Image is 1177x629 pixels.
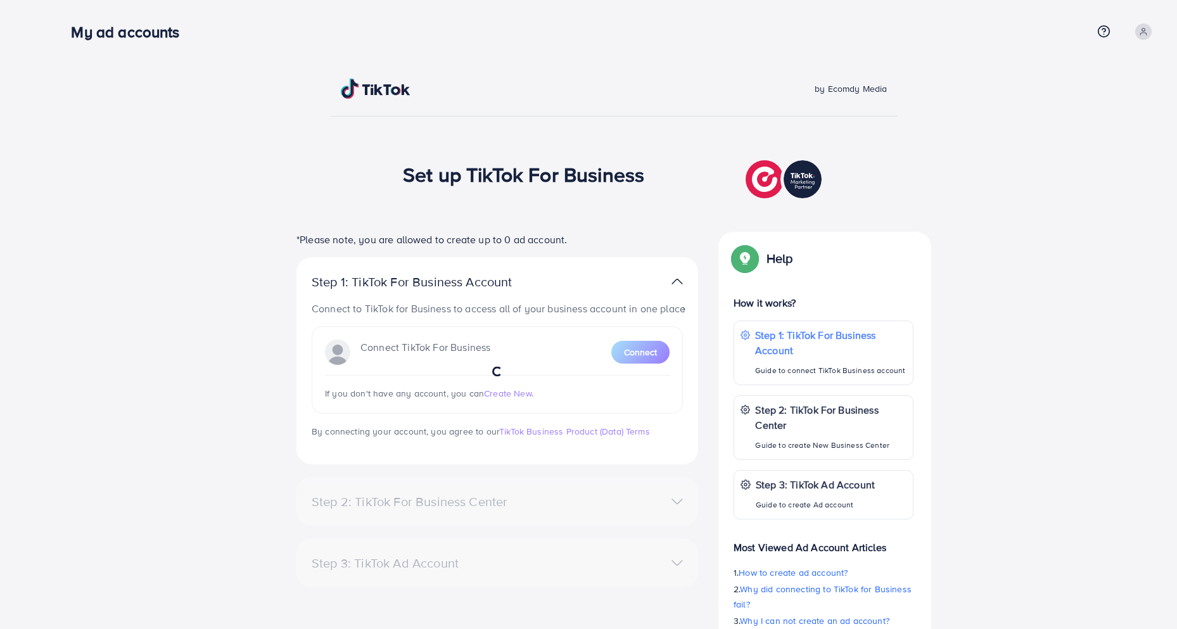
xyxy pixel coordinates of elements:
[756,497,875,512] p: Guide to create Ad account
[734,530,913,555] p: Most Viewed Ad Account Articles
[312,274,552,289] p: Step 1: TikTok For Business Account
[296,232,698,247] p: *Please note, you are allowed to create up to 0 ad account.
[815,82,887,95] span: by Ecomdy Media
[403,162,644,186] h1: Set up TikTok For Business
[739,566,848,579] span: How to create ad account?
[755,438,907,453] p: Guide to create New Business Center
[734,565,913,580] p: 1.
[671,272,683,291] img: TikTok partner
[746,157,825,201] img: TikTok partner
[734,247,756,270] img: Popup guide
[756,477,875,492] p: Step 3: TikTok Ad Account
[755,327,907,358] p: Step 1: TikTok For Business Account
[734,613,913,628] p: 3.
[755,363,907,378] p: Guide to connect TikTok Business account
[734,583,912,611] span: Why did connecting to TikTok for Business fail?
[341,79,410,99] img: TikTok
[740,614,889,627] span: Why I can not create an ad account?
[71,23,189,41] h3: My ad accounts
[734,295,913,310] p: How it works?
[734,581,913,612] p: 2.
[767,251,793,266] p: Help
[755,402,907,433] p: Step 2: TikTok For Business Center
